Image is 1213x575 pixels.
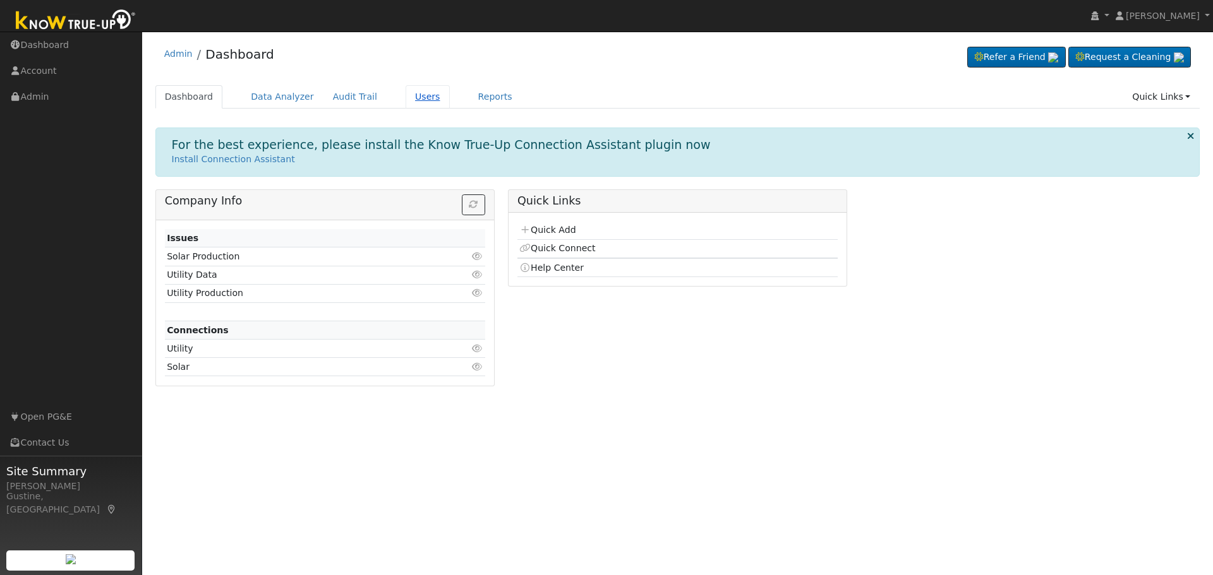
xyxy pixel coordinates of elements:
a: Install Connection Assistant [172,154,295,164]
div: Gustine, [GEOGRAPHIC_DATA] [6,490,135,516]
i: Click to view [472,344,483,353]
a: Dashboard [205,47,274,62]
a: Quick Connect [519,243,595,253]
img: retrieve [1174,52,1184,62]
span: [PERSON_NAME] [1126,11,1200,21]
img: retrieve [1048,52,1058,62]
div: [PERSON_NAME] [6,480,135,493]
a: Refer a Friend [967,47,1066,68]
td: Utility Data [165,266,433,284]
img: retrieve [66,554,76,564]
td: Utility Production [165,284,433,302]
a: Quick Links [1123,85,1200,109]
a: Help Center [519,263,584,273]
a: Map [106,504,118,514]
td: Solar [165,358,433,376]
i: Click to view [472,288,483,297]
a: Users [406,85,450,109]
a: Data Analyzer [241,85,323,109]
a: Dashboard [155,85,223,109]
h5: Quick Links [517,194,838,208]
td: Solar Production [165,247,433,266]
img: Know True-Up [9,7,142,35]
a: Admin [164,49,193,59]
a: Request a Cleaning [1068,47,1191,68]
span: Site Summary [6,463,135,480]
i: Click to view [472,252,483,261]
td: Utility [165,340,433,358]
strong: Connections [167,325,229,335]
h5: Company Info [165,194,485,208]
a: Audit Trail [323,85,387,109]
a: Quick Add [519,225,576,235]
a: Reports [469,85,522,109]
i: Click to view [472,270,483,279]
strong: Issues [167,233,198,243]
h1: For the best experience, please install the Know True-Up Connection Assistant plugin now [172,138,711,152]
i: Click to view [472,362,483,371]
